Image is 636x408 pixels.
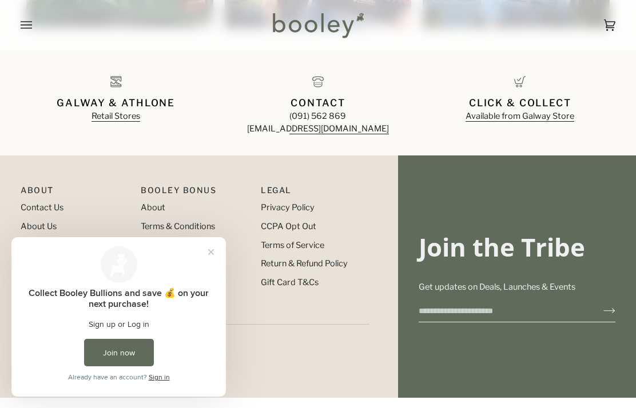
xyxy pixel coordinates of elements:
[419,231,615,263] h3: Join the Tribe
[585,302,615,320] button: Join
[11,237,226,397] iframe: Loyalty program pop-up with offers and actions
[141,221,215,231] a: Terms & Conditions
[21,184,129,202] p: Pipeline_Footer Main
[261,184,369,202] p: Pipeline_Footer Sub
[419,281,615,294] p: Get updates on Deals, Launches & Events
[261,240,324,250] a: Terms of Service
[247,111,389,134] a: (091) 562 869[EMAIL_ADDRESS][DOMAIN_NAME]
[222,96,413,111] p: Contact
[21,96,211,111] p: Galway & Athlone
[261,258,348,269] a: Return & Refund Policy
[425,96,615,111] p: Click & Collect
[261,277,319,287] a: Gift Card T&Cs
[141,202,165,213] a: About
[419,301,585,322] input: your-email@example.com
[261,202,315,213] a: Privacy Policy
[21,202,63,213] a: Contact Us
[21,221,57,231] a: About Us
[466,111,574,121] a: Available from Galway Store
[92,111,140,121] a: Retail Stores
[261,221,316,231] a: CCPA Opt Out
[268,9,368,42] img: Booley
[141,184,249,202] p: Booley Bonus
